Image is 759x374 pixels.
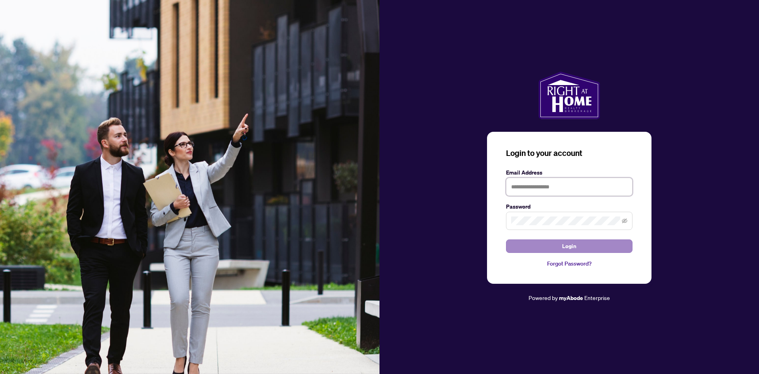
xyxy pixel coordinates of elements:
button: Login [506,239,632,253]
span: Powered by [529,294,558,301]
label: Email Address [506,168,632,177]
label: Password [506,202,632,211]
span: Login [562,240,576,252]
img: ma-logo [538,72,600,119]
span: Enterprise [584,294,610,301]
span: eye-invisible [622,218,627,224]
a: Forgot Password? [506,259,632,268]
h3: Login to your account [506,148,632,159]
a: myAbode [559,294,583,302]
